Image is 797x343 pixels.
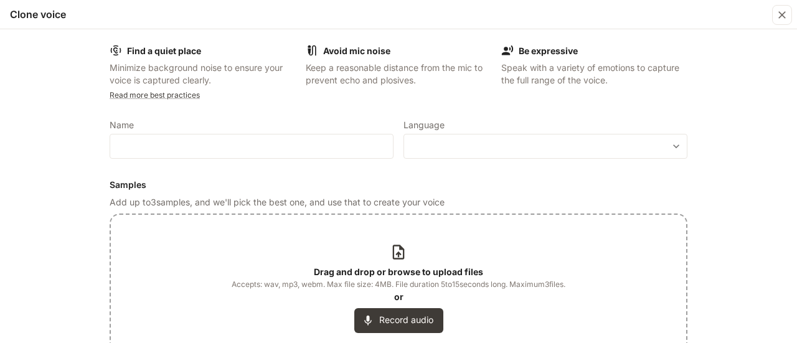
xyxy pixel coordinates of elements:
h5: Clone voice [10,7,66,21]
p: Name [110,121,134,129]
button: Record audio [354,308,443,333]
p: Language [403,121,445,129]
b: or [394,291,403,302]
p: Add up to 3 samples, and we'll pick the best one, and use that to create your voice [110,196,687,209]
p: Speak with a variety of emotions to capture the full range of the voice. [501,62,687,87]
div: ​ [404,140,687,153]
p: Minimize background noise to ensure your voice is captured clearly. [110,62,296,87]
h6: Samples [110,179,687,191]
b: Avoid mic noise [323,45,390,56]
span: Accepts: wav, mp3, webm. Max file size: 4MB. File duration 5 to 15 seconds long. Maximum 3 files. [232,278,565,291]
b: Find a quiet place [127,45,201,56]
a: Read more best practices [110,90,200,100]
b: Drag and drop or browse to upload files [314,266,483,277]
p: Keep a reasonable distance from the mic to prevent echo and plosives. [306,62,492,87]
b: Be expressive [519,45,578,56]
